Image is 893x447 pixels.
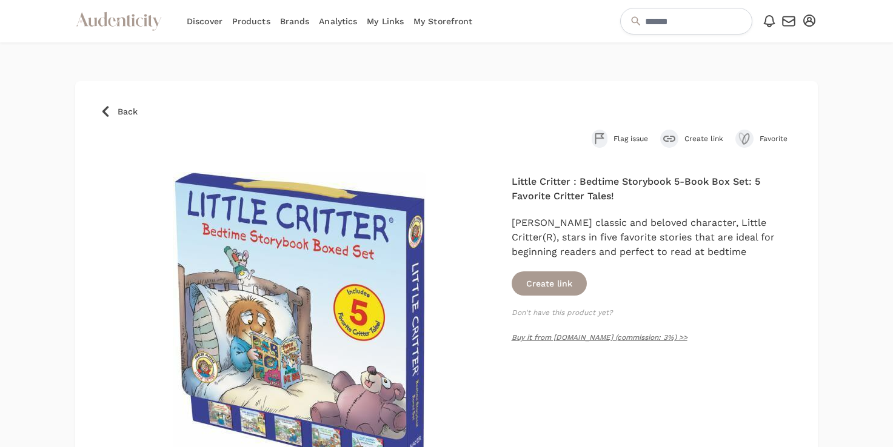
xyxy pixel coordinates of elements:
[614,134,648,144] span: Flag issue
[760,134,794,144] span: Favorite
[512,308,794,317] p: Don't have this product yet?
[684,134,723,144] span: Create link
[118,105,138,118] span: Back
[512,216,794,259] div: [PERSON_NAME] classic and beloved character, Little Critter(R), stars in five favorite stories th...
[592,130,648,148] button: Flag issue
[512,174,794,204] h4: Little Critter : Bedtime Storybook 5-Book Box Set: 5 Favorite Critter Tales!
[99,105,794,118] a: Back
[735,130,794,148] button: Favorite
[512,271,587,296] button: Create link
[660,130,723,148] button: Create link
[512,333,687,342] a: Buy it from [DOMAIN_NAME] (commission: 3%) >>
